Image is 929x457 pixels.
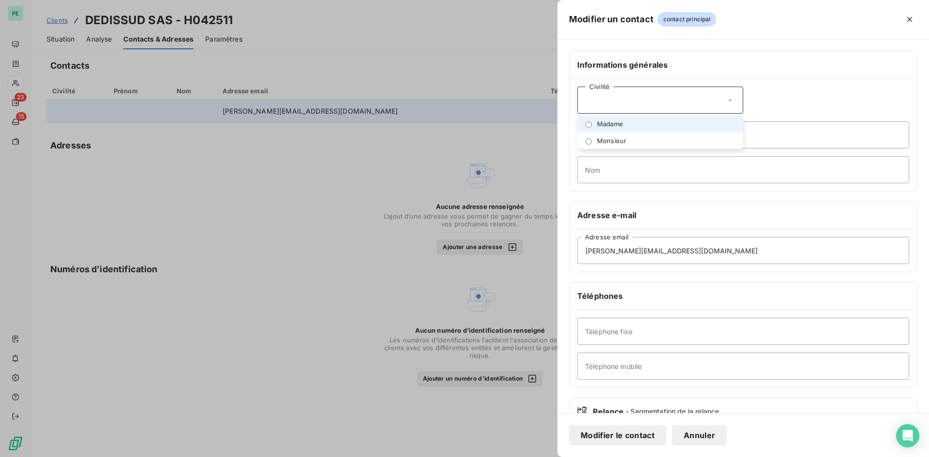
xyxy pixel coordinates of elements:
[577,353,909,380] input: placeholder
[672,425,727,445] button: Annuler
[626,407,719,416] span: - Segmentation de la relance
[597,136,626,146] span: Monsieur
[577,318,909,345] input: placeholder
[577,156,909,183] input: placeholder
[577,59,909,71] h6: Informations générales
[577,121,909,148] input: placeholder
[896,424,919,447] div: Open Intercom Messenger
[577,209,909,221] h6: Adresse e-mail
[597,119,623,129] span: Madame
[569,13,654,26] h5: Modifier un contact
[658,12,717,27] span: contact principal
[569,425,666,445] button: Modifier le contact
[577,290,909,302] h6: Téléphones
[577,406,909,417] div: Relance
[577,237,909,264] input: placeholder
